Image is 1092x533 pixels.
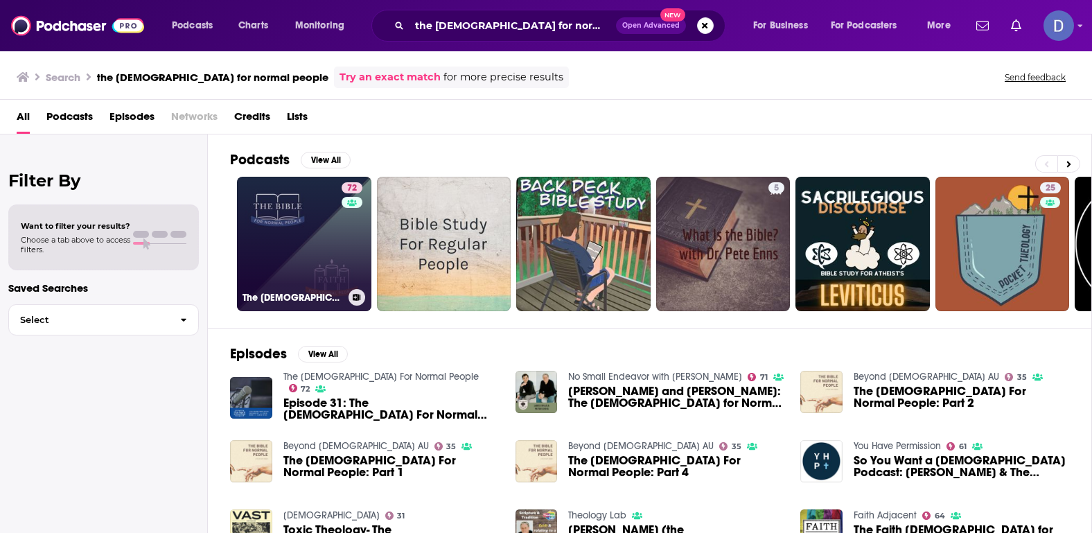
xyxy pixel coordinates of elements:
[289,384,310,392] a: 72
[171,105,218,134] span: Networks
[568,455,784,478] span: The [DEMOGRAPHIC_DATA] For Normal People: Part 4
[622,22,680,29] span: Open Advanced
[243,292,343,304] h3: The [DEMOGRAPHIC_DATA] For Normal People
[230,345,287,362] h2: Episodes
[287,105,308,134] a: Lists
[917,15,968,37] button: open menu
[568,385,784,409] span: [PERSON_NAME] and [PERSON_NAME]: The [DEMOGRAPHIC_DATA] for Normal People
[854,455,1069,478] span: So You Want a [DEMOGRAPHIC_DATA] Podcast: [PERSON_NAME] & The [DEMOGRAPHIC_DATA] for Normal Peopl...
[109,105,155,134] a: Episodes
[760,374,768,381] span: 71
[162,15,231,37] button: open menu
[854,509,917,521] a: Faith Adjacent
[854,385,1069,409] a: The Bible For Normal People: Part 2
[1043,10,1074,41] span: Logged in as dianawurster
[568,509,626,521] a: Theology Lab
[237,177,371,311] a: 72The [DEMOGRAPHIC_DATA] For Normal People
[516,440,558,482] img: The Bible For Normal People: Part 4
[1005,14,1027,37] a: Show notifications dropdown
[732,444,741,450] span: 35
[340,69,441,85] a: Try an exact match
[298,346,348,362] button: View All
[1046,182,1055,195] span: 25
[656,177,791,311] a: 5
[959,444,967,450] span: 61
[1005,373,1027,381] a: 35
[568,385,784,409] a: Pete Enns and Jared Byas: The Bible for Normal People
[8,304,199,335] button: Select
[774,182,779,195] span: 5
[230,440,272,482] img: The Bible For Normal People: Part 1
[46,71,80,84] h3: Search
[230,151,351,168] a: PodcastsView All
[568,371,742,383] a: No Small Endeavor with Lee C. Camp
[283,509,380,521] a: Good Theology
[347,182,357,195] span: 72
[753,16,808,35] span: For Business
[854,385,1069,409] span: The [DEMOGRAPHIC_DATA] For Normal People: Part 2
[385,10,739,42] div: Search podcasts, credits, & more...
[616,17,686,34] button: Open AdvancedNew
[568,455,784,478] a: The Bible For Normal People: Part 4
[935,177,1070,311] a: 25
[172,16,213,35] span: Podcasts
[854,440,941,452] a: You Have Permission
[283,455,499,478] a: The Bible For Normal People: Part 1
[230,345,348,362] a: EpisodesView All
[568,440,714,452] a: Beyond Church AU
[854,371,999,383] a: Beyond Church AU
[1043,10,1074,41] button: Show profile menu
[17,105,30,134] a: All
[800,440,843,482] img: So You Want a Bible Podcast: Jared Byas & The Bible for Normal People (#91)
[1017,374,1027,381] span: 35
[283,371,479,383] a: The Bible For Normal People
[11,12,144,39] img: Podchaser - Follow, Share and Rate Podcasts
[397,513,405,519] span: 31
[1040,182,1061,193] a: 25
[342,182,362,193] a: 72
[971,14,994,37] a: Show notifications dropdown
[1043,10,1074,41] img: User Profile
[409,15,616,37] input: Search podcasts, credits, & more...
[46,105,93,134] a: Podcasts
[660,8,685,21] span: New
[516,371,558,413] img: Pete Enns and Jared Byas: The Bible for Normal People
[385,512,405,520] a: 31
[97,71,328,84] h3: the [DEMOGRAPHIC_DATA] for normal people
[9,315,169,324] span: Select
[283,440,429,452] a: Beyond Church AU
[283,397,499,421] a: Episode 31: The Bible For Normal People: LIVE From Penn State University
[927,16,951,35] span: More
[443,69,563,85] span: for more precise results
[230,377,272,419] img: Episode 31: The Bible For Normal People: LIVE From Penn State University
[21,221,130,231] span: Want to filter your results?
[301,386,310,392] span: 72
[8,171,199,191] h2: Filter By
[922,512,945,520] a: 64
[446,444,456,450] span: 35
[8,281,199,295] p: Saved Searches
[854,455,1069,478] a: So You Want a Bible Podcast: Jared Byas & The Bible for Normal People (#91)
[831,16,897,35] span: For Podcasters
[768,182,784,193] a: 5
[295,16,344,35] span: Monitoring
[21,235,130,254] span: Choose a tab above to access filters.
[234,105,270,134] a: Credits
[230,151,290,168] h2: Podcasts
[238,16,268,35] span: Charts
[434,442,457,451] a: 35
[822,15,917,37] button: open menu
[800,371,843,413] img: The Bible For Normal People: Part 2
[748,373,768,381] a: 71
[229,15,276,37] a: Charts
[285,15,362,37] button: open menu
